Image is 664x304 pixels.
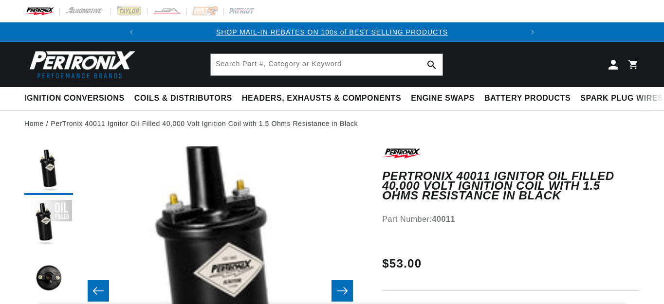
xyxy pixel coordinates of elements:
span: Headers, Exhausts & Components [242,93,401,104]
summary: Engine Swaps [406,87,480,110]
input: Search Part #, Category or Keyword [211,54,443,75]
button: Load image 3 in gallery view [24,253,73,302]
a: PerTronix 40011 Ignitor Oil Filled 40,000 Volt Ignition Coil with 1.5 Ohms Resistance in Black [51,118,358,129]
button: Translation missing: en.sections.announcements.previous_announcement [122,22,141,42]
span: Ignition Conversions [24,93,125,104]
button: Search Part #, Category or Keyword [421,54,443,75]
summary: Headers, Exhausts & Components [237,87,406,110]
h1: PerTronix 40011 Ignitor Oil Filled 40,000 Volt Ignition Coil with 1.5 Ohms Resistance in Black [382,171,640,201]
nav: breadcrumbs [24,118,640,129]
summary: Coils & Distributors [129,87,237,110]
button: Slide left [88,280,109,302]
span: Battery Products [484,93,571,104]
span: $53.00 [382,255,422,272]
span: Coils & Distributors [134,93,232,104]
a: SHOP MAIL-IN REBATES ON 100s of BEST SELLING PRODUCTS [216,28,448,36]
span: Spark Plug Wires [580,93,663,104]
summary: Battery Products [480,87,575,110]
button: Load image 1 in gallery view [24,146,73,195]
button: Translation missing: en.sections.announcements.next_announcement [523,22,542,42]
div: Part Number: [382,213,640,226]
button: Slide right [332,280,353,302]
button: Load image 2 in gallery view [24,200,73,249]
div: 1 of 2 [141,27,523,37]
summary: Ignition Conversions [24,87,129,110]
strong: 40011 [432,215,456,223]
img: Pertronix [24,48,136,81]
span: Engine Swaps [411,93,475,104]
a: Home [24,118,44,129]
div: Announcement [141,27,523,37]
